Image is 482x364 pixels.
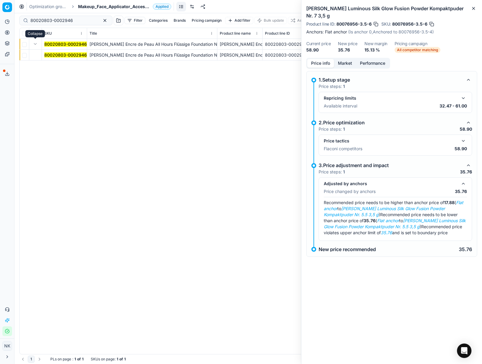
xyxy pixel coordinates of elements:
[334,59,356,68] button: Market
[324,188,376,194] p: Price changed by anchors
[254,17,287,24] button: Bulk update
[377,218,399,223] em: Flat anchor
[3,341,12,350] span: NK
[29,4,68,10] a: Optimization groups
[78,4,171,10] span: Makeup_Face_Applicator_Access._Other, CHApplied
[338,42,357,46] dt: New price
[117,357,118,362] strong: 1
[82,357,83,362] strong: 1
[319,76,462,83] div: 1.Setup stage
[91,357,115,362] span: SKUs on page :
[369,29,372,34] a: 0
[455,146,467,152] p: 58.90
[459,247,472,252] p: 35.76
[220,31,251,36] span: Product line name
[356,59,389,68] button: Performance
[319,119,462,126] div: 2.Price optimization
[444,200,455,205] strong: 17.88
[32,30,39,37] button: Expand all
[399,29,432,34] a: 80076956-3.5-4
[364,42,387,46] dt: New margin
[28,356,35,363] button: 1
[348,29,434,34] span: ( Is anchor , Anchored to )
[392,21,427,27] span: 80076956-3.5-6
[306,42,331,46] dt: Current price
[343,84,345,89] strong: 1
[455,188,467,194] p: 35.76
[324,181,457,187] div: Adjusted by anchors
[19,356,43,363] nav: pagination
[319,162,462,169] div: 3.Price adjustment and impact
[36,356,43,363] button: Go to next page
[44,52,87,58] button: 80020803-0002946
[324,146,362,152] p: Flaconi competitors
[319,169,345,175] p: Price steps:
[288,17,311,24] button: Assign
[171,17,188,24] button: Brands
[306,29,324,35] span: Anchors :
[77,357,81,362] strong: of
[2,341,12,351] button: NK
[30,17,96,23] input: Search by SKU or title
[364,47,387,53] dd: 15.13 %
[19,356,27,363] button: Go to previous page
[457,344,471,358] div: Open Intercom Messenger
[364,218,376,223] strong: 35.76
[324,103,357,109] p: Available interval
[50,357,71,362] span: PLs on page
[119,357,123,362] strong: of
[124,357,126,362] strong: 1
[265,31,290,36] span: Product line ID
[44,31,52,36] span: SKU
[124,17,145,24] button: Filter
[324,200,463,217] span: Recommended price needs to be higher than anchor price of ( to )
[220,41,260,47] div: [PERSON_NAME] Encre de Peau All Hours Flüssige Foundation Nr. Lw8 - Light Warm 8 25 ml
[319,83,345,89] p: Price steps:
[306,47,331,53] dd: 58.90
[336,21,372,27] span: 80076956-3.5-6
[44,42,87,47] mark: 80020803-0002946
[306,22,335,26] span: Product line ID :
[25,30,45,37] div: Collapse
[343,169,345,174] strong: 1
[343,126,345,132] strong: 1
[29,4,171,10] nav: breadcrumb
[324,206,445,217] em: [PERSON_NAME] Luminous Silk Glow Fusion Powder Kompaktpuder Nr. 5.5 3,5 g
[146,17,170,24] button: Categories
[74,357,76,362] strong: 1
[307,59,334,68] button: Price info
[265,52,305,58] div: 80020803-0002946
[90,42,272,47] span: [PERSON_NAME] Encre de Peau All Hours Flüssige Foundation Nr. Lw8 - Light Warm 8 25 ml
[324,138,457,144] div: Price tactics
[460,169,472,175] p: 35.76
[460,126,472,132] p: 58.90
[381,230,392,235] em: 35.76
[439,103,467,109] p: 32.47 - 61.00
[265,41,305,47] div: 80020803-0002946
[50,357,83,362] div: :
[395,42,440,46] dt: Pricing campaign
[381,22,391,26] span: SKU :
[324,212,466,229] span: Recommended price needs to be lower than anchor price of ( to )
[90,31,97,36] span: Title
[395,47,440,53] span: All competitor matching
[153,4,171,10] span: Applied
[324,95,457,101] div: Repricing limits
[78,4,150,10] span: Makeup_Face_Applicator_Access._Other, CH
[319,247,376,252] p: New price recommended
[325,29,477,35] div: Flat anchor
[32,40,39,48] button: Expand
[338,47,357,53] dd: 35.76
[306,5,477,19] h2: [PERSON_NAME] Luminous Silk Glow Fusion Powder Kompaktpuder Nr. 7 3,5 g
[225,17,253,24] button: Add filter
[319,126,345,132] p: Price steps:
[90,52,272,58] span: [PERSON_NAME] Encre de Peau All Hours Flüssige Foundation Nr. Lw8 - Light Warm 8 25 ml
[220,52,260,58] div: [PERSON_NAME] Encre de Peau All Hours Flüssige Foundation Nr. Lw8 - Light Warm 8 25 ml
[44,41,87,47] button: 80020803-0002946
[189,17,224,24] button: Pricing campaign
